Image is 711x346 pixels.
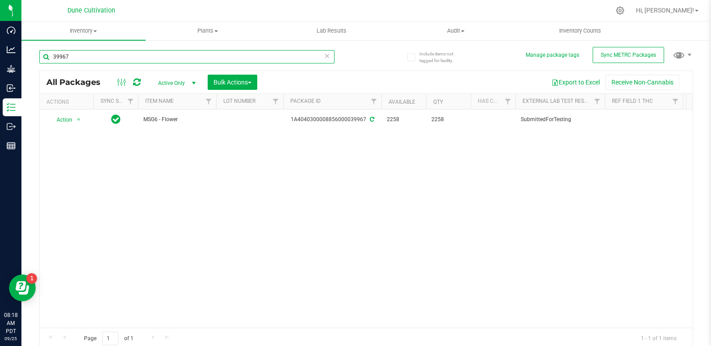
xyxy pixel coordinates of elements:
a: Lot Number [223,98,255,104]
input: Search Package ID, Item Name, SKU, Lot or Part Number... [39,50,335,63]
a: Inventory [21,21,146,40]
iframe: Resource center [9,274,36,301]
span: Include items not tagged for facility [419,51,464,64]
span: Audit [394,27,518,35]
a: Filter [123,94,138,109]
span: Hi, [PERSON_NAME]! [636,7,694,14]
a: External Lab Test Result [523,98,593,104]
button: Manage package tags [526,51,579,59]
button: Receive Non-Cannabis [606,75,679,90]
a: Filter [668,94,683,109]
inline-svg: Inventory [7,103,16,112]
div: Manage settings [615,6,626,15]
a: Filter [201,94,216,109]
input: 1 [102,332,118,346]
span: SubmittedForTesting [521,115,599,124]
a: Filter [268,94,283,109]
span: Sync from Compliance System [368,116,374,122]
iframe: Resource center unread badge [26,273,37,284]
a: Inventory Counts [518,21,642,40]
inline-svg: Grow [7,64,16,73]
p: 08:18 AM PDT [4,311,17,335]
span: Lab Results [305,27,359,35]
inline-svg: Dashboard [7,26,16,35]
a: Sync Status [100,98,135,104]
span: 1 - 1 of 1 items [634,332,684,345]
div: 1A4040300008856000039967 [282,115,383,124]
a: Package ID [290,98,321,104]
span: 2258 [431,115,465,124]
a: Available [389,99,415,105]
a: Filter [590,94,605,109]
inline-svg: Outbound [7,122,16,131]
span: Clear [324,50,330,62]
a: Item Name [145,98,174,104]
p: 09/25 [4,335,17,342]
span: 2258 [387,115,421,124]
span: select [73,114,84,126]
th: Has COA [471,94,515,110]
a: Filter [367,94,381,109]
span: Inventory Counts [547,27,613,35]
a: Ref Field 1 THC [612,98,653,104]
inline-svg: Reports [7,141,16,150]
button: Export to Excel [546,75,606,90]
a: Qty [433,99,443,105]
span: Dune Cultivation [67,7,115,14]
span: Page of 1 [76,332,141,346]
a: Plants [146,21,270,40]
button: Bulk Actions [208,75,257,90]
span: Plants [146,27,269,35]
span: Sync METRC Packages [601,52,656,58]
span: In Sync [111,113,121,126]
a: Audit [394,21,518,40]
span: Action [49,114,73,126]
button: Sync METRC Packages [593,47,664,63]
a: Lab Results [270,21,394,40]
inline-svg: Inbound [7,84,16,93]
span: MSG6 - Flower [143,115,211,124]
span: Inventory [21,27,146,35]
a: Filter [501,94,515,109]
div: Actions [46,99,90,105]
inline-svg: Analytics [7,45,16,54]
span: Bulk Actions [213,79,251,86]
span: All Packages [46,77,109,87]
